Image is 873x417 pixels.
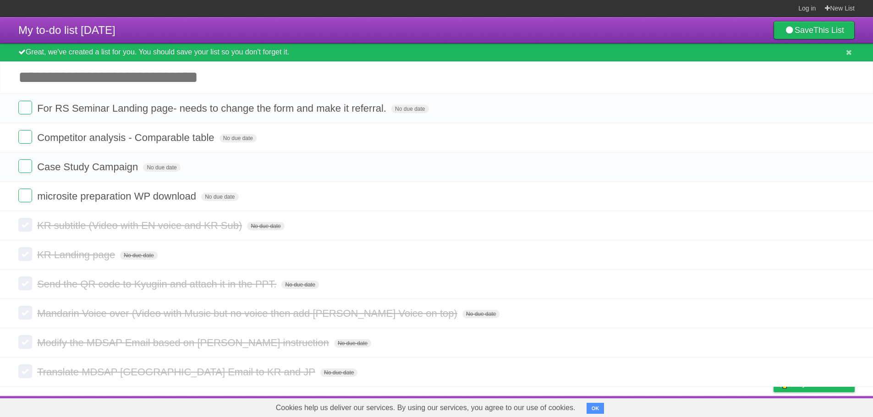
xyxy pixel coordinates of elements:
[120,251,157,260] span: No due date
[587,403,604,414] button: OK
[18,218,32,232] label: Done
[37,366,318,378] span: Translate MDSAP [GEOGRAPHIC_DATA] Email to KR and JP
[18,247,32,261] label: Done
[334,339,371,347] span: No due date
[391,105,428,113] span: No due date
[267,399,585,417] span: Cookies help us deliver our services. By using our services, you agree to our use of cookies.
[18,159,32,173] label: Done
[18,306,32,320] label: Done
[813,26,844,35] b: This List
[143,163,180,172] span: No due date
[37,249,117,260] span: KR Landing page
[18,24,115,36] span: My to-do list [DATE]
[37,278,279,290] span: Send the QR code to Kyugiin and attach it in the PPT.
[37,308,460,319] span: Mandarin Voice over (Video with Music but no voice then add [PERSON_NAME] Voice on top)
[462,310,500,318] span: No due date
[37,337,331,348] span: Modify the MDSAP Email based on [PERSON_NAME] instruction
[37,161,140,173] span: Case Study Campaign
[18,276,32,290] label: Done
[281,281,318,289] span: No due date
[37,132,216,143] span: Competitor analysis - Comparable table
[18,364,32,378] label: Done
[37,190,198,202] span: microsite preparation WP download
[18,189,32,202] label: Done
[320,368,357,377] span: No due date
[37,103,389,114] span: For RS Seminar Landing page- needs to change the form and make it referral.
[18,130,32,144] label: Done
[37,220,244,231] span: KR subtitle (Video with EN voice and KR Sub)
[247,222,284,230] span: No due date
[774,21,855,39] a: SaveThis List
[793,376,850,392] span: Buy me a coffee
[18,335,32,349] label: Done
[18,101,32,114] label: Done
[220,134,257,142] span: No due date
[201,193,238,201] span: No due date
